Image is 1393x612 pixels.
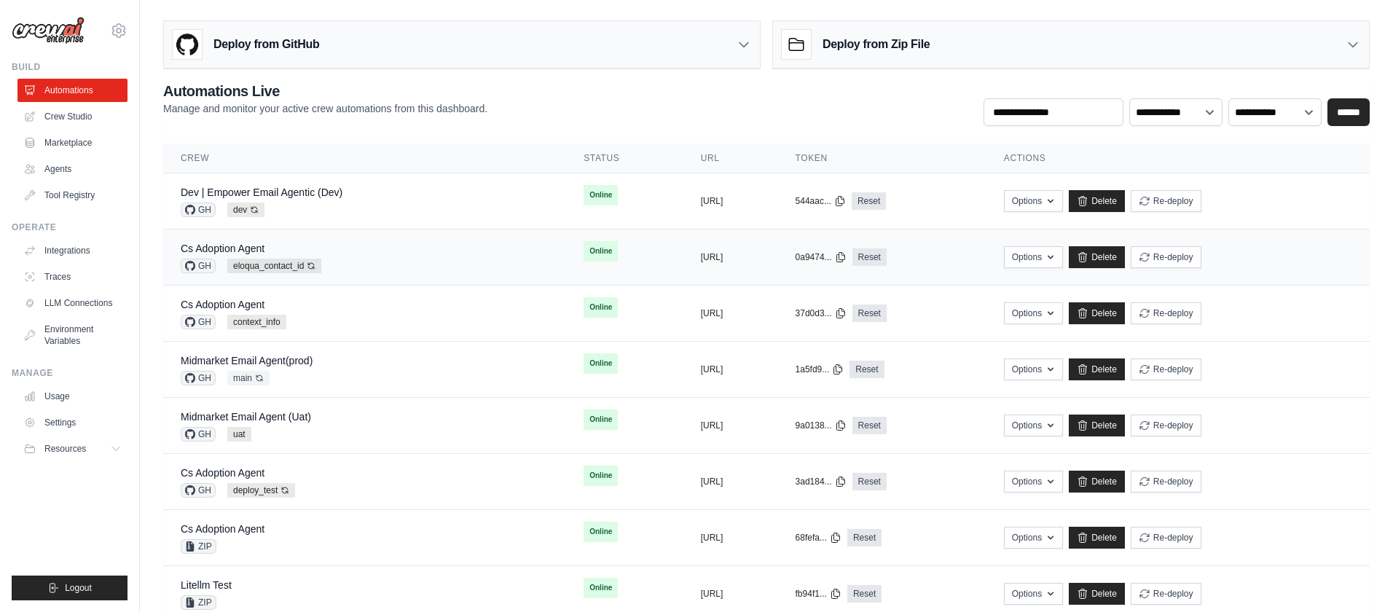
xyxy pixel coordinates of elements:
[17,105,127,128] a: Crew Studio
[1131,527,1201,549] button: Re-deploy
[44,443,86,455] span: Resources
[12,17,85,44] img: Logo
[173,30,202,59] img: GitHub Logo
[584,353,618,374] span: Online
[17,265,127,289] a: Traces
[852,192,886,210] a: Reset
[584,409,618,430] span: Online
[181,411,311,423] a: Midmarket Email Agent (Uat)
[796,307,847,319] button: 37d0d3...
[1069,246,1125,268] a: Delete
[227,371,270,385] span: main
[227,427,251,442] span: uat
[12,576,127,600] button: Logout
[213,36,319,53] h3: Deploy from GitHub
[12,221,127,233] div: Operate
[181,595,216,610] span: ZIP
[584,241,618,262] span: Online
[852,473,887,490] a: Reset
[796,588,841,600] button: fb94f1...
[584,466,618,486] span: Online
[1131,583,1201,605] button: Re-deploy
[1131,415,1201,436] button: Re-deploy
[17,318,127,353] a: Environment Variables
[849,361,884,378] a: Reset
[1131,190,1201,212] button: Re-deploy
[1004,527,1063,549] button: Options
[1131,246,1201,268] button: Re-deploy
[847,585,882,603] a: Reset
[1004,583,1063,605] button: Options
[1004,471,1063,493] button: Options
[181,203,216,217] span: GH
[227,483,295,498] span: deploy_test
[796,476,847,487] button: 3ad184...
[852,248,887,266] a: Reset
[1004,415,1063,436] button: Options
[1004,358,1063,380] button: Options
[584,185,618,205] span: Online
[12,61,127,73] div: Build
[17,385,127,408] a: Usage
[181,579,232,591] a: Litellm Test
[65,582,92,594] span: Logout
[17,79,127,102] a: Automations
[12,367,127,379] div: Manage
[986,144,1370,173] th: Actions
[17,411,127,434] a: Settings
[584,522,618,542] span: Online
[17,291,127,315] a: LLM Connections
[181,539,216,554] span: ZIP
[1069,527,1125,549] a: Delete
[566,144,683,173] th: Status
[1069,583,1125,605] a: Delete
[796,364,844,375] button: 1a5fd9...
[227,203,264,217] span: dev
[1004,190,1063,212] button: Options
[847,529,882,546] a: Reset
[17,131,127,154] a: Marketplace
[181,467,264,479] a: Cs Adoption Agent
[181,315,216,329] span: GH
[1069,415,1125,436] a: Delete
[17,157,127,181] a: Agents
[1131,471,1201,493] button: Re-deploy
[181,371,216,385] span: GH
[796,420,847,431] button: 9a0138...
[181,259,216,273] span: GH
[1131,358,1201,380] button: Re-deploy
[181,299,264,310] a: Cs Adoption Agent
[823,36,930,53] h3: Deploy from Zip File
[163,81,487,101] h2: Automations Live
[796,195,846,207] button: 544aac...
[1069,358,1125,380] a: Delete
[584,297,618,318] span: Online
[852,305,887,322] a: Reset
[796,251,847,263] button: 0a9474...
[778,144,986,173] th: Token
[17,437,127,460] button: Resources
[163,101,487,116] p: Manage and monitor your active crew automations from this dashboard.
[181,523,264,535] a: Cs Adoption Agent
[17,239,127,262] a: Integrations
[1004,246,1063,268] button: Options
[181,483,216,498] span: GH
[163,144,566,173] th: Crew
[852,417,887,434] a: Reset
[227,315,286,329] span: context_info
[1069,471,1125,493] a: Delete
[584,578,618,598] span: Online
[17,184,127,207] a: Tool Registry
[181,243,264,254] a: Cs Adoption Agent
[1069,302,1125,324] a: Delete
[683,144,778,173] th: URL
[1004,302,1063,324] button: Options
[227,259,321,273] span: eloqua_contact_id
[181,427,216,442] span: GH
[1131,302,1201,324] button: Re-deploy
[181,187,342,198] a: Dev | Empower Email Agentic (Dev)
[1069,190,1125,212] a: Delete
[181,355,313,366] a: Midmarket Email Agent(prod)
[796,532,841,544] button: 68fefa...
